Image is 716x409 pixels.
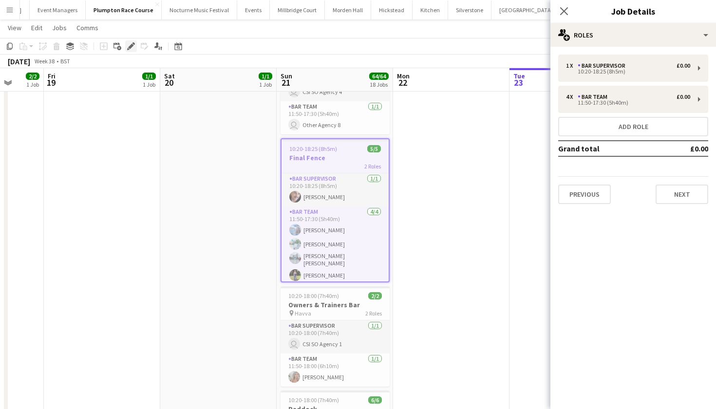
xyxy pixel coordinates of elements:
[76,23,98,32] span: Comms
[413,0,448,19] button: Kitchen
[558,141,662,156] td: Grand total
[281,300,390,309] h3: Owners & Trainers Bar
[677,93,690,100] div: £0.00
[368,396,382,404] span: 6/6
[162,0,237,19] button: Nocturne Music Festival
[26,73,39,80] span: 2/2
[656,185,708,204] button: Next
[259,73,272,80] span: 1/1
[270,0,325,19] button: Millbridge Court
[31,23,42,32] span: Edit
[397,72,410,80] span: Mon
[364,163,381,170] span: 2 Roles
[288,292,339,299] span: 10:20-18:00 (7h40m)
[512,77,525,88] span: 23
[371,0,413,19] button: Hickstead
[578,62,629,69] div: Bar Supervisor
[566,100,690,105] div: 11:50-17:30 (5h40m)
[237,0,270,19] button: Events
[325,0,371,19] button: Morden Hall
[677,62,690,69] div: £0.00
[73,21,102,34] a: Comms
[163,77,175,88] span: 20
[8,56,30,66] div: [DATE]
[143,81,155,88] div: 1 Job
[27,21,46,34] a: Edit
[52,23,67,32] span: Jobs
[369,73,389,80] span: 64/64
[142,73,156,80] span: 1/1
[48,21,71,34] a: Jobs
[281,320,390,353] app-card-role: Bar Supervisor1/110:20-18:00 (7h40m) CSI SO Agency 1
[282,173,389,206] app-card-role: Bar Supervisor1/110:20-18:25 (8h5m)[PERSON_NAME]
[662,141,708,156] td: £0.00
[60,57,70,65] div: BST
[30,0,86,19] button: Event Managers
[367,145,381,152] span: 5/5
[282,153,389,162] h3: Final Fence
[566,93,578,100] div: 4 x
[370,81,388,88] div: 18 Jobs
[279,77,292,88] span: 21
[281,72,292,80] span: Sun
[558,185,611,204] button: Previous
[491,0,561,19] button: [GEOGRAPHIC_DATA]
[281,353,390,387] app-card-role: Bar Team1/111:50-18:00 (6h10m)[PERSON_NAME]
[578,93,611,100] div: Bar Team
[550,5,716,18] h3: Job Details
[558,117,708,136] button: Add role
[295,310,311,317] span: Havva
[164,72,175,80] span: Sat
[288,396,339,404] span: 10:20-18:00 (7h40m)
[365,310,382,317] span: 2 Roles
[281,101,390,134] app-card-role: Bar Team1/111:50-17:30 (5h40m) Other Agency 8
[289,145,337,152] span: 10:20-18:25 (8h5m)
[48,72,56,80] span: Fri
[566,62,578,69] div: 1 x
[86,0,162,19] button: Plumpton Race Course
[8,23,21,32] span: View
[513,72,525,80] span: Tue
[281,286,390,387] app-job-card: 10:20-18:00 (7h40m)2/2Owners & Trainers Bar Havva2 RolesBar Supervisor1/110:20-18:00 (7h40m) CSI ...
[4,21,25,34] a: View
[448,0,491,19] button: Silverstone
[259,81,272,88] div: 1 Job
[550,23,716,47] div: Roles
[368,292,382,299] span: 2/2
[32,57,57,65] span: Week 38
[282,206,389,285] app-card-role: Bar Team4/411:50-17:30 (5h40m)[PERSON_NAME][PERSON_NAME][PERSON_NAME] [PERSON_NAME][PERSON_NAME]
[566,69,690,74] div: 10:20-18:25 (8h5m)
[396,77,410,88] span: 22
[26,81,39,88] div: 1 Job
[281,138,390,282] app-job-card: 10:20-18:25 (8h5m)5/5Final Fence2 RolesBar Supervisor1/110:20-18:25 (8h5m)[PERSON_NAME]Bar Team4/...
[46,77,56,88] span: 19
